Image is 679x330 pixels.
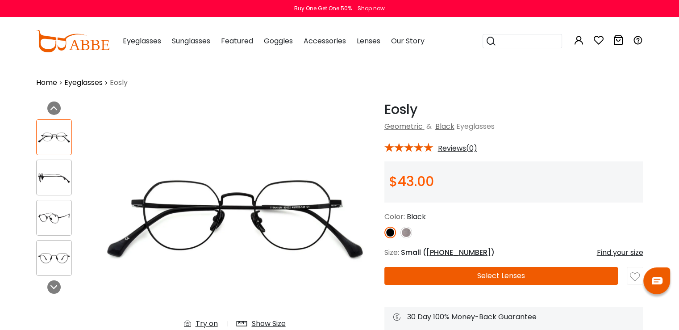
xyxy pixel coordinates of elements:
[252,318,286,329] div: Show Size
[36,77,57,88] a: Home
[393,312,634,322] div: 30 Day 100% Money-Back Guarantee
[401,247,495,258] span: Small ( )
[221,36,253,46] span: Featured
[384,267,618,285] button: Select Lenses
[426,247,491,258] span: [PHONE_NUMBER]
[172,36,210,46] span: Sunglasses
[353,4,385,12] a: Shop now
[358,4,385,13] div: Shop now
[36,30,109,52] img: abbeglasses.com
[389,172,434,191] span: $43.00
[597,247,643,258] div: Find your size
[384,247,399,258] span: Size:
[37,129,71,146] img: Eosly Black Titanium Eyeglasses , NosePads Frames from ABBE Glasses
[384,212,405,222] span: Color:
[37,250,71,267] img: Eosly Black Titanium Eyeglasses , NosePads Frames from ABBE Glasses
[264,36,293,46] span: Goggles
[456,121,495,131] span: Eyeglasses
[425,121,433,131] span: &
[357,36,380,46] span: Lenses
[110,77,128,88] span: Eosly
[304,36,346,46] span: Accessories
[438,144,477,152] span: Reviews(0)
[37,209,71,227] img: Eosly Black Titanium Eyeglasses , NosePads Frames from ABBE Glasses
[196,318,218,329] div: Try on
[384,102,643,118] h1: Eosly
[652,277,662,284] img: chat
[123,36,161,46] span: Eyeglasses
[37,169,71,186] img: Eosly Black Titanium Eyeglasses , NosePads Frames from ABBE Glasses
[64,77,103,88] a: Eyeglasses
[384,121,423,131] a: Geometric
[407,212,426,222] span: Black
[391,36,425,46] span: Our Story
[435,121,454,131] a: Black
[630,272,640,282] img: like
[294,4,352,13] div: Buy One Get One 50%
